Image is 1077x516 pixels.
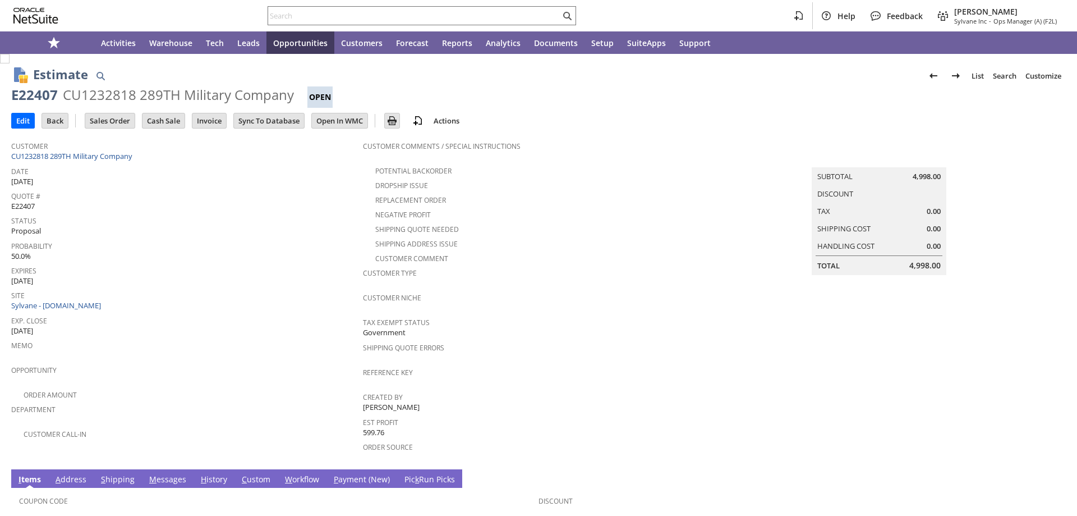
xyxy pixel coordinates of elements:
span: Help [837,11,855,21]
a: Analytics [479,31,527,54]
a: Setup [584,31,620,54]
span: Support [679,38,711,48]
img: add-record.svg [411,114,425,127]
a: PickRun Picks [402,474,458,486]
span: Warehouse [149,38,192,48]
span: S [101,474,105,485]
span: [DATE] [11,176,33,187]
a: Payment (New) [331,474,393,486]
span: 50.0% [11,251,31,262]
a: Warehouse [142,31,199,54]
span: Customers [341,38,383,48]
a: Forecast [389,31,435,54]
svg: Shortcuts [47,36,61,49]
a: Potential Backorder [375,166,452,176]
span: [PERSON_NAME] [363,402,420,413]
span: M [149,474,157,485]
a: Recent Records [13,31,40,54]
a: Customer Comments / Special Instructions [363,141,521,151]
a: CU1232818 289TH Military Company [11,151,135,161]
a: Workflow [282,474,322,486]
a: Customer Comment [375,254,448,263]
a: Reference Key [363,368,413,377]
span: Feedback [887,11,923,21]
a: Home [67,31,94,54]
a: Quote # [11,191,40,201]
a: Shipping Cost [817,223,871,234]
span: Setup [591,38,614,48]
a: Customers [334,31,389,54]
span: Activities [101,38,136,48]
input: Search [268,9,560,22]
span: 4,998.00 [909,260,941,271]
span: 4,998.00 [913,171,941,182]
input: Back [42,113,68,128]
a: Est Profit [363,418,398,427]
span: Proposal [11,226,41,236]
a: Tech [199,31,231,54]
a: Customer Type [363,268,417,278]
svg: logo [13,8,58,24]
a: Opportunity [11,366,57,375]
a: Exp. Close [11,316,47,326]
a: Sylvane - [DOMAIN_NAME] [11,300,104,310]
span: C [242,474,247,485]
a: Shipping Quote Errors [363,343,444,353]
a: Date [11,167,29,176]
input: Invoice [192,113,226,128]
span: A [56,474,61,485]
a: Memo [11,341,33,350]
a: Handling Cost [817,241,875,251]
img: Next [949,69,963,83]
svg: Search [560,9,574,22]
a: Discount [817,189,853,199]
svg: Recent Records [20,36,34,49]
a: Documents [527,31,584,54]
span: H [201,474,206,485]
a: History [198,474,230,486]
input: Sales Order [85,113,135,128]
span: Leads [237,38,260,48]
a: Tax [817,206,830,216]
span: Analytics [486,38,521,48]
a: Shipping Quote Needed [375,225,459,234]
span: Sylvane Inc [954,17,987,25]
div: CU1232818 289TH Military Company [63,86,294,104]
a: Coupon Code [19,496,68,506]
span: E22407 [11,201,35,212]
a: Customer Niche [363,293,421,303]
div: Shortcuts [40,31,67,54]
span: I [19,474,21,485]
span: - [989,17,991,25]
a: Replacement Order [375,195,446,205]
a: Department [11,405,56,414]
a: Order Amount [24,390,77,400]
a: Customize [1021,67,1066,85]
a: Opportunities [266,31,334,54]
a: Customer Call-in [24,430,86,439]
span: Documents [534,38,578,48]
span: 599.76 [363,427,384,438]
a: Reports [435,31,479,54]
a: Total [817,261,840,271]
span: 0.00 [927,223,941,234]
a: Tax Exempt Status [363,318,430,327]
a: Shipping Address Issue [375,239,458,249]
a: List [967,67,988,85]
a: Site [11,291,25,300]
span: W [285,474,292,485]
span: 0.00 [927,241,941,252]
span: [DATE] [11,276,33,286]
input: Cash Sale [142,113,185,128]
a: Custom [239,474,273,486]
a: Messages [146,474,189,486]
img: Quick Find [94,69,107,83]
span: Government [363,327,406,338]
a: SuiteApps [620,31,673,54]
a: Created By [363,392,403,402]
a: Shipping [98,474,137,486]
a: Discount [538,496,573,506]
input: Sync To Database [234,113,304,128]
a: Actions [429,116,464,126]
svg: Home [74,36,88,49]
